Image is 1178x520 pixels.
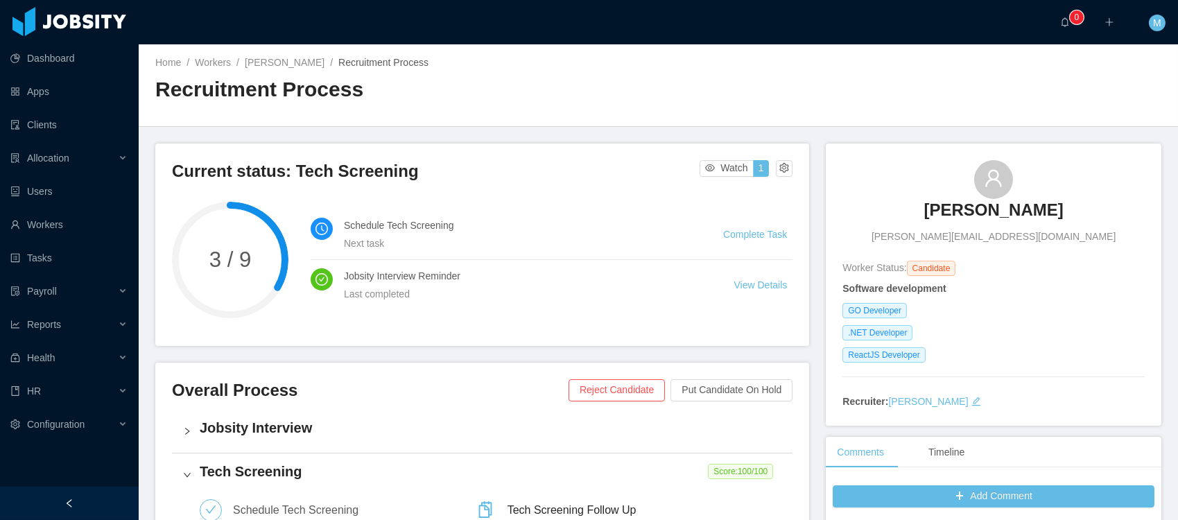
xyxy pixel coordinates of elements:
div: Timeline [917,437,976,468]
i: icon: check-circle [315,273,328,286]
span: ReactJS Developer [842,347,925,363]
button: icon: eyeWatch [700,160,753,177]
div: Next task [344,236,690,251]
i: icon: clock-circle [315,223,328,235]
i: icon: bell [1060,17,1070,27]
h4: Jobsity Interview [200,418,781,437]
span: Allocation [27,153,69,164]
span: GO Developer [842,303,907,318]
a: [PERSON_NAME] [888,396,968,407]
span: Score: 100 /100 [708,464,773,479]
i: icon: right [183,427,191,435]
a: View Details [734,279,788,291]
span: .NET Developer [842,325,912,340]
span: / [236,57,239,68]
span: M [1153,15,1161,31]
a: icon: userWorkers [10,211,128,239]
a: icon: profileTasks [10,244,128,272]
i: icon: book [10,386,20,396]
i: icon: line-chart [10,320,20,329]
i: icon: snippets [477,501,494,518]
span: Payroll [27,286,57,297]
a: icon: pie-chartDashboard [10,44,128,72]
span: / [330,57,333,68]
i: icon: setting [10,419,20,429]
a: icon: robotUsers [10,177,128,205]
button: 1 [753,160,770,177]
button: Reject Candidate [569,379,665,401]
h4: Tech Screening [200,462,781,481]
i: icon: check [205,504,216,515]
h3: Current status: Tech Screening [172,160,700,182]
button: Put Candidate On Hold [670,379,792,401]
a: Workers [195,57,231,68]
span: / [187,57,189,68]
span: HR [27,385,41,397]
span: 3 / 9 [172,249,288,270]
span: Worker Status: [842,262,906,273]
h4: Jobsity Interview Reminder [344,268,701,284]
a: Complete Task [723,229,787,240]
h2: Recruitment Process [155,76,659,104]
button: icon: setting [776,160,792,177]
h3: [PERSON_NAME] [924,199,1063,221]
i: icon: medicine-box [10,353,20,363]
span: [PERSON_NAME][EMAIL_ADDRESS][DOMAIN_NAME] [872,229,1116,244]
span: Configuration [27,419,85,430]
div: Comments [826,437,895,468]
h4: Schedule Tech Screening [344,218,690,233]
i: icon: file-protect [10,286,20,296]
a: icon: appstoreApps [10,78,128,105]
a: Home [155,57,181,68]
div: icon: rightTech Screening [172,453,792,496]
i: icon: right [183,471,191,479]
a: icon: auditClients [10,111,128,139]
span: Candidate [907,261,956,276]
sup: 0 [1070,10,1084,24]
div: Last completed [344,286,701,302]
div: icon: rightJobsity Interview [172,410,792,453]
i: icon: edit [971,397,981,406]
a: [PERSON_NAME] [245,57,324,68]
i: icon: user [984,168,1003,188]
i: icon: solution [10,153,20,163]
button: icon: plusAdd Comment [833,485,1154,508]
h3: Overall Process [172,379,569,401]
a: [PERSON_NAME] [924,199,1063,229]
span: Recruitment Process [338,57,428,68]
span: Health [27,352,55,363]
strong: Software development [842,283,946,294]
i: icon: plus [1105,17,1114,27]
strong: Recruiter: [842,396,888,407]
span: Reports [27,319,61,330]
